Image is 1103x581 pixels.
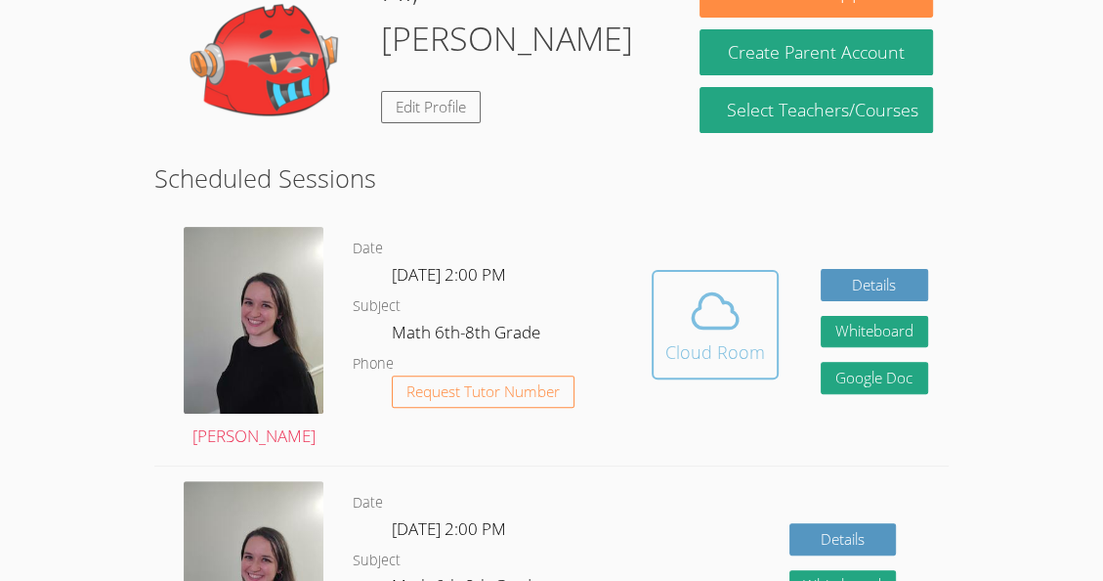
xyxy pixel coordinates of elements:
[154,159,949,197] h2: Scheduled Sessions
[789,523,897,556] a: Details
[821,362,928,394] a: Google Doc
[392,319,544,352] dd: Math 6th-8th Grade
[821,269,928,301] a: Details
[184,227,323,414] img: avatar.png
[353,491,383,515] dt: Date
[184,227,323,451] a: [PERSON_NAME]
[392,517,506,540] span: [DATE] 2:00 PM
[353,549,401,573] dt: Subject
[353,294,401,319] dt: Subject
[406,384,560,399] span: Request Tutor Number
[353,237,383,261] dt: Date
[353,352,394,377] dt: Phone
[381,91,481,123] a: Edit Profile
[665,338,765,366] div: Cloud Room
[821,316,928,348] button: Whiteboard
[392,376,574,408] button: Request Tutor Number
[652,270,779,380] button: Cloud Room
[700,29,932,75] button: Create Parent Account
[392,263,506,286] span: [DATE] 2:00 PM
[700,87,932,133] a: Select Teachers/Courses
